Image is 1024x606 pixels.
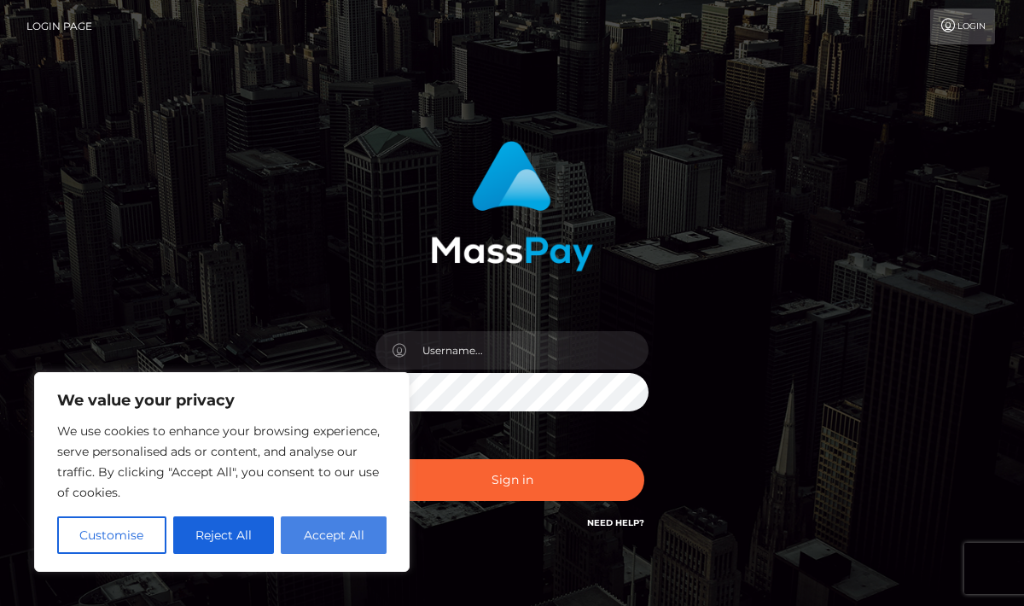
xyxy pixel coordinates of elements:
button: Customise [57,516,166,554]
p: We value your privacy [57,390,387,411]
button: Accept All [281,516,387,554]
input: Username... [406,331,649,370]
img: MassPay Login [431,141,593,271]
button: Sign in [380,459,644,501]
a: Login [930,9,995,44]
div: We value your privacy [34,372,410,572]
p: We use cookies to enhance your browsing experience, serve personalised ads or content, and analys... [57,421,387,503]
button: Reject All [173,516,275,554]
a: Need Help? [587,517,644,528]
a: Login Page [26,9,92,44]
